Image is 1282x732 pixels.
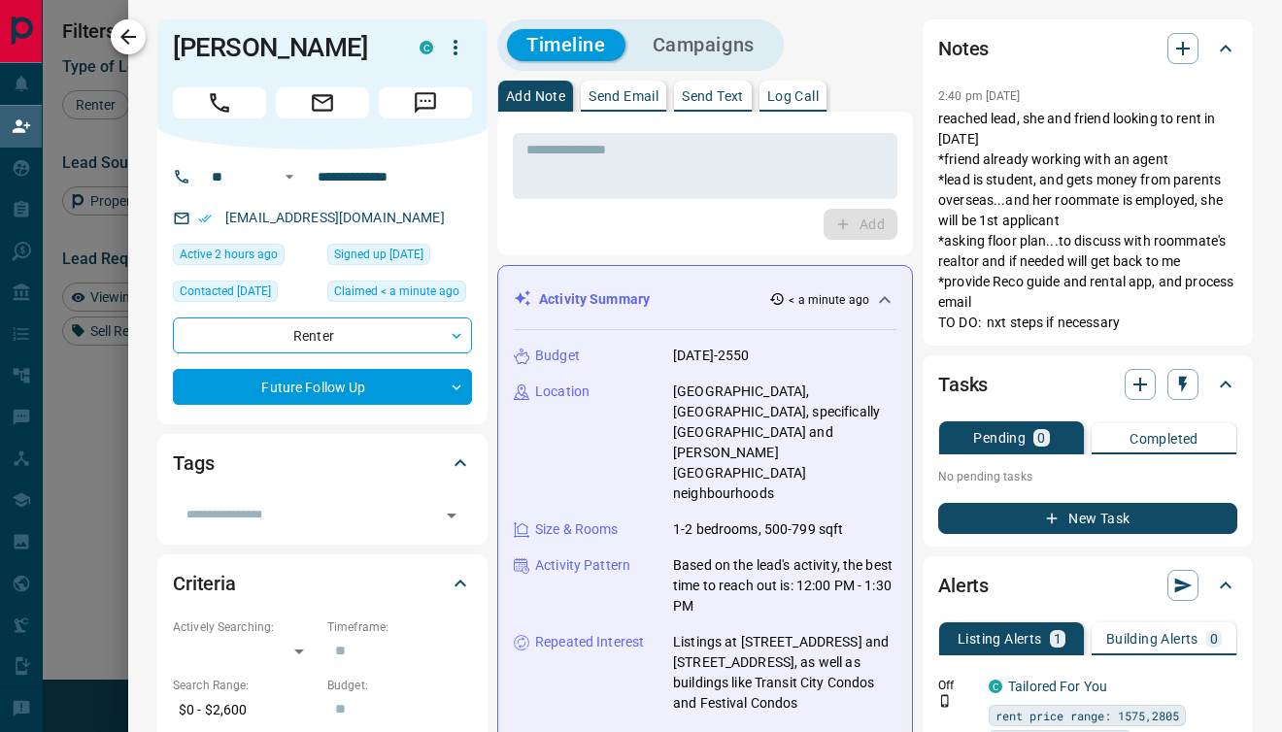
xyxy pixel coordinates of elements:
button: New Task [938,503,1237,534]
p: 0 [1037,431,1045,445]
p: Log Call [767,89,819,103]
p: Timeframe: [327,618,472,636]
span: Email [276,87,369,118]
span: Claimed < a minute ago [334,282,459,301]
div: Criteria [173,560,472,607]
p: Size & Rooms [535,519,619,540]
p: [DATE]-2550 [673,346,749,366]
p: [GEOGRAPHIC_DATA], [GEOGRAPHIC_DATA], specifically [GEOGRAPHIC_DATA] and [PERSON_NAME][GEOGRAPHIC... [673,382,896,504]
a: [EMAIL_ADDRESS][DOMAIN_NAME] [225,210,445,225]
p: Location [535,382,590,402]
div: Future Follow Up [173,369,472,405]
p: No pending tasks [938,462,1237,491]
div: Tasks [938,361,1237,408]
h2: Notes [938,33,989,64]
p: Pending [973,431,1026,445]
div: Tue Oct 22 2024 [173,281,318,308]
button: Open [278,165,301,188]
span: Active 2 hours ago [180,245,278,264]
p: Building Alerts [1106,632,1198,646]
p: Send Text [682,89,744,103]
p: Add Note [506,89,565,103]
p: Activity Summary [539,289,650,310]
p: Budget: [327,677,472,694]
div: Tags [173,440,472,486]
p: reached lead, she and friend looking to rent in [DATE] *friend already working with an agent *lea... [938,109,1237,333]
div: Wed Aug 13 2025 [173,244,318,271]
h1: [PERSON_NAME] [173,32,390,63]
h2: Tasks [938,369,988,400]
p: Actively Searching: [173,618,318,636]
button: Campaigns [633,29,774,61]
p: Based on the lead's activity, the best time to reach out is: 12:00 PM - 1:30 PM [673,555,896,616]
p: 1-2 bedrooms, 500-799 sqft [673,519,843,540]
p: 2:40 pm [DATE] [938,89,1021,103]
p: Budget [535,346,580,366]
div: Notes [938,25,1237,72]
div: Activity Summary< a minute ago [514,282,896,317]
p: Listings at [STREET_ADDRESS] and [STREET_ADDRESS], as well as buildings like Transit City Condos ... [673,632,896,714]
a: Tailored For You [1008,679,1107,694]
span: Contacted [DATE] [180,282,271,301]
svg: Push Notification Only [938,694,952,708]
span: Call [173,87,266,118]
div: Tue Oct 22 2024 [327,244,472,271]
p: Listing Alerts [958,632,1042,646]
div: Renter [173,317,472,353]
span: rent price range: 1575,2805 [995,706,1179,725]
p: 1 [1054,632,1062,646]
svg: Email Verified [198,212,212,225]
h2: Criteria [173,568,236,599]
p: Repeated Interest [535,632,644,652]
span: Signed up [DATE] [334,245,423,264]
button: Timeline [507,29,625,61]
p: Search Range: [173,677,318,694]
div: Alerts [938,562,1237,609]
div: Thu Aug 14 2025 [327,281,472,308]
p: Send Email [589,89,658,103]
h2: Alerts [938,570,989,601]
p: Off [938,677,977,694]
p: < a minute ago [789,291,869,309]
h2: Tags [173,448,214,479]
div: condos.ca [420,41,433,54]
p: Completed [1130,432,1198,446]
p: $0 - $2,600 [173,694,318,726]
p: 0 [1210,632,1218,646]
p: Activity Pattern [535,555,630,576]
button: Open [438,502,465,529]
span: Message [379,87,472,118]
div: condos.ca [989,680,1002,693]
